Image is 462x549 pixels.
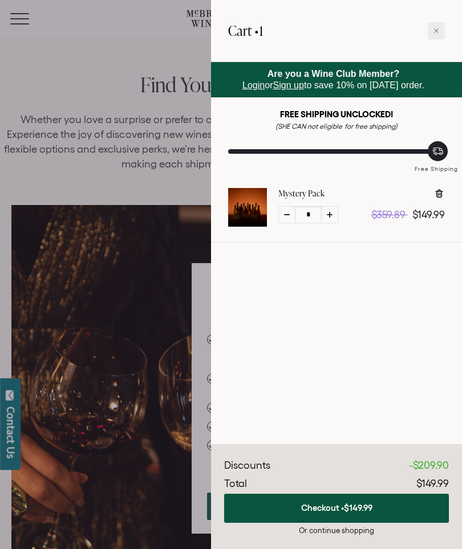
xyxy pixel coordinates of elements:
span: 1 [259,21,263,40]
div: Or continue shopping [224,525,449,536]
div: - [410,458,449,473]
span: $149.99 [416,478,449,489]
span: or to save 10% on [DATE] order. [242,69,424,90]
span: $149.99 [412,209,445,220]
em: (SHE CAN not eligible for free shipping) [275,122,398,130]
strong: Are you a Wine Club Member? [268,69,400,79]
span: $149.99 [344,503,372,513]
div: Free Shipping [411,154,462,174]
button: Checkout •$149.99 [224,494,449,523]
div: Total [224,476,247,491]
a: Mystery Pack [228,218,267,229]
a: Login [242,80,265,90]
strong: FREE SHIPPING UNCLOCKED! [280,109,393,119]
a: Sign up [273,80,304,90]
div: Discounts [224,458,270,473]
span: $209.90 [413,460,449,471]
h2: Cart • [228,17,263,44]
span: $359.89 [371,209,406,220]
a: Mystery Pack [278,188,325,199]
